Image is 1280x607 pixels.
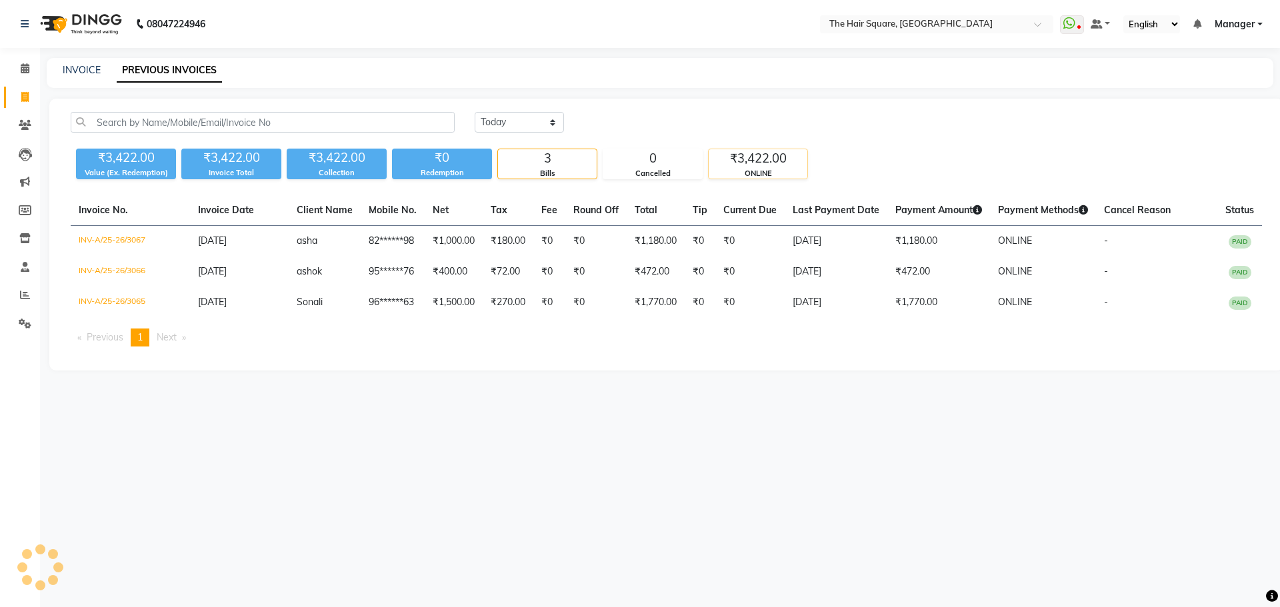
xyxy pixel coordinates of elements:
div: Cancelled [603,168,702,179]
span: ashok [297,265,322,277]
td: [DATE] [785,257,887,287]
td: INV-A/25-26/3066 [71,257,190,287]
div: Collection [287,167,387,179]
td: ₹180.00 [483,226,533,257]
td: INV-A/25-26/3067 [71,226,190,257]
td: ₹270.00 [483,287,533,318]
span: Cancel Reason [1104,204,1171,216]
td: INV-A/25-26/3065 [71,287,190,318]
span: Last Payment Date [793,204,879,216]
td: ₹1,770.00 [887,287,990,318]
span: Total [635,204,657,216]
span: Payment Amount [895,204,982,216]
a: PREVIOUS INVOICES [117,59,222,83]
td: ₹1,180.00 [887,226,990,257]
span: Invoice No. [79,204,128,216]
b: 08047224946 [147,5,205,43]
div: Bills [498,168,597,179]
span: - [1104,235,1108,247]
td: ₹0 [565,257,627,287]
div: ONLINE [709,168,807,179]
td: ₹0 [565,226,627,257]
span: Current Due [723,204,777,216]
div: ₹3,422.00 [709,149,807,168]
span: ONLINE [998,296,1032,308]
span: [DATE] [198,235,227,247]
td: ₹0 [533,226,565,257]
td: ₹0 [565,287,627,318]
td: ₹0 [715,226,785,257]
td: ₹1,180.00 [627,226,685,257]
td: ₹0 [685,287,715,318]
div: ₹3,422.00 [287,149,387,167]
span: - [1104,296,1108,308]
input: Search by Name/Mobile/Email/Invoice No [71,112,455,133]
td: ₹0 [715,257,785,287]
td: ₹1,000.00 [425,226,483,257]
td: ₹472.00 [887,257,990,287]
td: [DATE] [785,287,887,318]
div: 0 [603,149,702,168]
span: Fee [541,204,557,216]
span: Round Off [573,204,619,216]
span: PAID [1229,266,1251,279]
span: 1 [137,331,143,343]
span: ONLINE [998,235,1032,247]
span: Status [1225,204,1254,216]
span: PAID [1229,297,1251,310]
span: Mobile No. [369,204,417,216]
div: Redemption [392,167,492,179]
span: Previous [87,331,123,343]
td: ₹0 [533,287,565,318]
td: ₹0 [685,257,715,287]
td: ₹0 [533,257,565,287]
nav: Pagination [71,328,1262,346]
td: ₹72.00 [483,257,533,287]
td: ₹1,770.00 [627,287,685,318]
span: - [1104,265,1108,277]
td: ₹472.00 [627,257,685,287]
div: ₹3,422.00 [181,149,281,167]
td: [DATE] [785,226,887,257]
span: ONLINE [998,265,1032,277]
td: ₹1,500.00 [425,287,483,318]
span: Tip [693,204,707,216]
div: Invoice Total [181,167,281,179]
span: Client Name [297,204,353,216]
span: Payment Methods [998,204,1088,216]
span: Net [433,204,449,216]
span: asha [297,235,317,247]
div: Value (Ex. Redemption) [76,167,176,179]
td: ₹0 [715,287,785,318]
span: [DATE] [198,296,227,308]
span: Sonali [297,296,323,308]
span: Tax [491,204,507,216]
span: Invoice Date [198,204,254,216]
div: ₹0 [392,149,492,167]
a: INVOICE [63,64,101,76]
span: Next [157,331,177,343]
img: logo [34,5,125,43]
div: 3 [498,149,597,168]
td: ₹0 [685,226,715,257]
td: ₹400.00 [425,257,483,287]
span: PAID [1229,235,1251,249]
span: [DATE] [198,265,227,277]
span: Manager [1215,17,1255,31]
div: ₹3,422.00 [76,149,176,167]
